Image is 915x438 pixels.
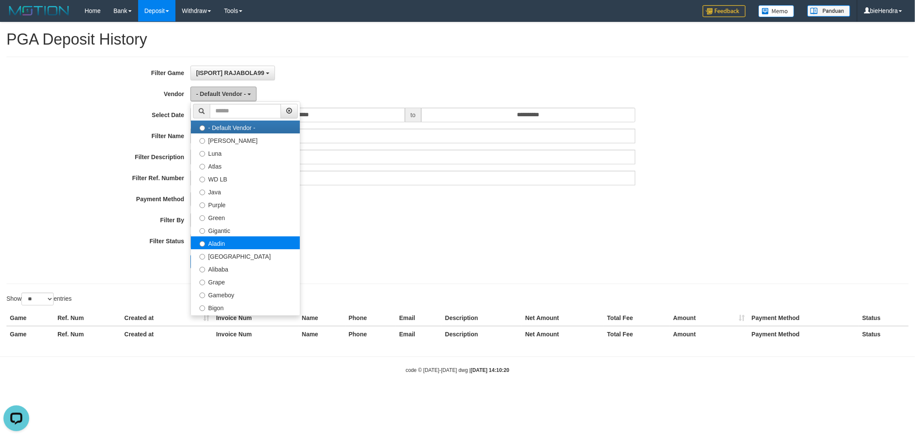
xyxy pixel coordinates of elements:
label: Green [191,211,300,224]
th: Email [396,326,442,342]
label: Allstar [191,314,300,326]
th: Status [859,326,909,342]
th: Name [299,326,345,342]
th: Net Amount [522,326,604,342]
span: to [405,108,421,122]
small: code © [DATE]-[DATE] dwg | [406,367,510,373]
th: Ref. Num [54,326,121,342]
th: Status [859,310,909,326]
input: Purple [199,202,205,208]
th: Invoice Num [213,326,299,342]
label: Purple [191,198,300,211]
label: Atlas [191,159,300,172]
th: Invoice Num [213,310,299,326]
input: Gigantic [199,228,205,234]
input: Bigon [199,305,205,311]
strong: [DATE] 14:10:20 [471,367,509,373]
label: Grape [191,275,300,288]
button: Open LiveChat chat widget [3,3,29,29]
label: Gameboy [191,288,300,301]
input: [GEOGRAPHIC_DATA] [199,254,205,260]
label: Alibaba [191,262,300,275]
button: - Default Vendor - [190,87,257,101]
select: Showentries [21,293,54,305]
span: [ISPORT] RAJABOLA99 [196,69,264,76]
input: Atlas [199,164,205,169]
th: Created at [121,310,213,326]
input: Java [199,190,205,195]
input: - Default Vendor - [199,125,205,131]
label: - Default Vendor - [191,121,300,133]
img: panduan.png [807,5,850,17]
th: Net Amount [522,310,604,326]
img: Button%20Memo.svg [758,5,794,17]
label: Gigantic [191,224,300,236]
th: Game [6,310,54,326]
th: Description [441,326,522,342]
input: Alibaba [199,267,205,272]
th: Description [441,310,522,326]
label: WD LB [191,172,300,185]
th: Amount [670,326,748,342]
input: [PERSON_NAME] [199,138,205,144]
th: Email [396,310,442,326]
th: Amount [670,310,748,326]
th: Game [6,326,54,342]
label: Luna [191,146,300,159]
th: Phone [345,326,396,342]
input: WD LB [199,177,205,182]
label: Show entries [6,293,72,305]
span: - Default Vendor - [196,91,246,97]
input: Gameboy [199,293,205,298]
th: Phone [345,310,396,326]
th: Ref. Num [54,310,121,326]
th: Created at [121,326,213,342]
th: Payment Method [748,326,859,342]
button: [ISPORT] RAJABOLA99 [190,66,275,80]
h1: PGA Deposit History [6,31,909,48]
label: Java [191,185,300,198]
label: [PERSON_NAME] [191,133,300,146]
th: Total Fee [604,310,670,326]
input: Luna [199,151,205,157]
th: Name [299,310,345,326]
img: Feedback.jpg [703,5,746,17]
label: Aladin [191,236,300,249]
input: Grape [199,280,205,285]
img: MOTION_logo.png [6,4,72,17]
th: Payment Method [748,310,859,326]
input: Aladin [199,241,205,247]
label: [GEOGRAPHIC_DATA] [191,249,300,262]
th: Total Fee [604,326,670,342]
label: Bigon [191,301,300,314]
input: Green [199,215,205,221]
